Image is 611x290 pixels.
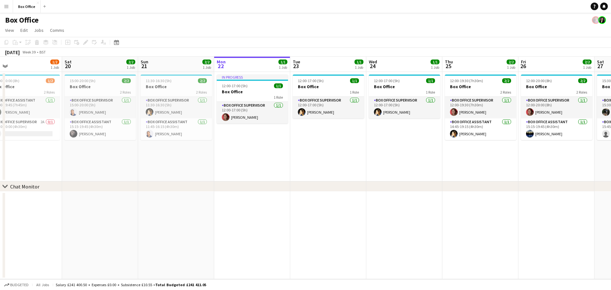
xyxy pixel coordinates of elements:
span: Week 39 [21,50,37,54]
span: Total Budgeted £241 411.05 [155,282,206,287]
span: Jobs [34,27,44,33]
div: Salary £241 400.50 + Expenses £0.00 + Subsistence £10.55 = [56,282,206,287]
span: Comms [50,27,64,33]
span: Edit [20,27,28,33]
div: [DATE] [5,49,20,55]
a: Edit [18,26,30,34]
div: BST [39,50,46,54]
app-user-avatar: Lexi Clare [598,16,606,24]
a: Jobs [32,26,46,34]
span: View [5,27,14,33]
button: Box Office [13,0,41,13]
a: View [3,26,17,34]
span: All jobs [35,282,50,287]
app-user-avatar: Frazer Mclean [592,16,600,24]
a: Comms [47,26,67,34]
button: Budgeted [3,281,30,288]
div: Chat Monitor [10,183,39,190]
span: Budgeted [10,283,29,287]
h1: Box Office [5,15,39,25]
